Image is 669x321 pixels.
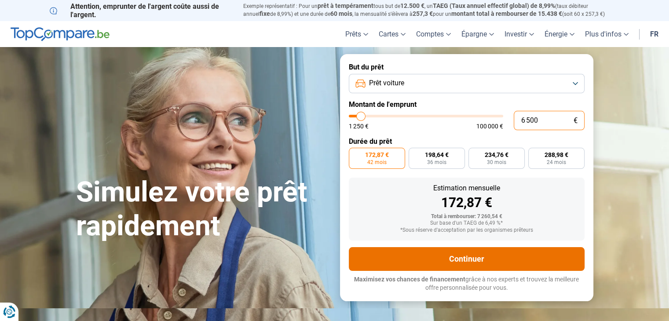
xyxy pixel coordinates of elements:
[580,21,634,47] a: Plus d'infos
[433,2,555,9] span: TAEG (Taux annuel effectif global) de 8,99%
[356,185,578,192] div: Estimation mensuelle
[349,100,585,109] label: Montant de l'emprunt
[318,2,373,9] span: prêt à tempérament
[243,2,620,18] p: Exemple représentatif : Pour un tous but de , un (taux débiteur annuel de 8,99%) et une durée de ...
[400,2,424,9] span: 12.500 €
[373,21,411,47] a: Cartes
[349,137,585,146] label: Durée du prêt
[356,220,578,226] div: Sur base d'un TAEG de 6,49 %*
[356,196,578,209] div: 172,87 €
[349,275,585,292] p: grâce à nos experts et trouvez la meilleure offre personnalisée pour vous.
[369,78,404,88] span: Prêt voiture
[356,227,578,233] div: *Sous réserve d'acceptation par les organismes prêteurs
[349,63,585,71] label: But du prêt
[260,10,270,17] span: fixe
[545,152,568,158] span: 288,98 €
[574,117,578,124] span: €
[476,123,503,129] span: 100 000 €
[50,2,233,19] p: Attention, emprunter de l'argent coûte aussi de l'argent.
[356,214,578,220] div: Total à rembourser: 7 260,54 €
[349,123,369,129] span: 1 250 €
[330,10,352,17] span: 60 mois
[487,160,506,165] span: 30 mois
[354,276,465,283] span: Maximisez vos chances de financement
[539,21,580,47] a: Énergie
[485,152,508,158] span: 234,76 €
[427,160,446,165] span: 36 mois
[645,21,664,47] a: fr
[340,21,373,47] a: Prêts
[547,160,566,165] span: 24 mois
[76,175,329,243] h1: Simulez votre prêt rapidement
[411,21,456,47] a: Comptes
[451,10,562,17] span: montant total à rembourser de 15.438 €
[349,74,585,93] button: Prêt voiture
[11,27,110,41] img: TopCompare
[349,247,585,271] button: Continuer
[456,21,499,47] a: Épargne
[413,10,433,17] span: 257,3 €
[365,152,389,158] span: 172,87 €
[425,152,449,158] span: 198,64 €
[367,160,387,165] span: 42 mois
[499,21,539,47] a: Investir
